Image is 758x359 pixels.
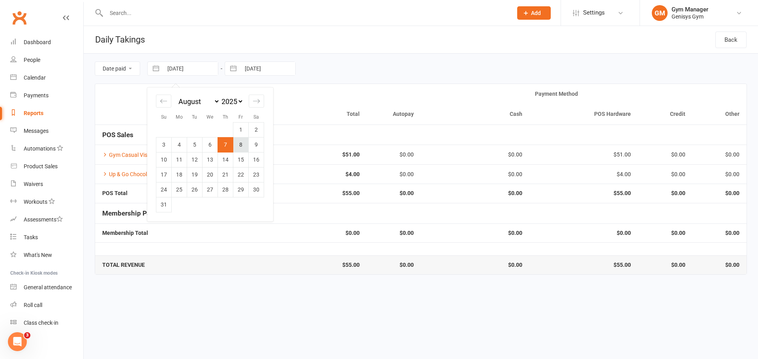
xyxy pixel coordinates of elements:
[265,262,360,268] strong: $55.00
[531,10,541,16] span: Add
[10,122,83,140] a: Messages
[645,262,685,268] strong: $0.00
[374,111,414,117] div: Autopay
[233,122,249,137] td: Friday, August 1, 2025
[10,193,83,211] a: Workouts
[24,145,56,152] div: Automations
[265,230,360,236] strong: $0.00
[24,110,43,116] div: Reports
[645,171,685,177] div: $0.00
[428,190,522,196] strong: $0.00
[249,182,264,197] td: Saturday, August 30, 2025
[24,163,58,169] div: Product Sales
[249,95,264,108] div: Move forward to switch to the next month.
[172,167,187,182] td: Monday, August 18, 2025
[233,152,249,167] td: Friday, August 15, 2025
[700,262,739,268] strong: $0.00
[187,182,203,197] td: Tuesday, August 26, 2025
[10,296,83,314] a: Roll call
[24,92,49,99] div: Payments
[265,190,360,196] strong: $55.00
[24,302,42,308] div: Roll call
[24,332,30,339] span: 3
[187,167,203,182] td: Tuesday, August 19, 2025
[374,152,414,158] div: $0.00
[84,26,145,53] h1: Daily Takings
[537,171,631,177] div: $4.00
[203,137,218,152] td: Wednesday, August 6, 2025
[253,114,259,120] small: Sa
[700,171,739,177] div: $0.00
[700,152,739,158] div: $0.00
[238,114,243,120] small: Fr
[9,8,29,28] a: Clubworx
[700,111,739,117] div: Other
[10,104,83,122] a: Reports
[218,152,233,167] td: Thursday, August 14, 2025
[645,111,685,117] div: Credit
[240,62,295,75] input: To
[537,111,631,117] div: POS Hardware
[8,332,27,351] iframe: Intercom live chat
[24,74,46,81] div: Calendar
[24,199,47,205] div: Workouts
[24,128,49,134] div: Messages
[10,314,83,332] a: Class kiosk mode
[218,167,233,182] td: Thursday, August 21, 2025
[715,32,747,48] a: Back
[187,152,203,167] td: Tuesday, August 12, 2025
[102,152,150,158] a: Gym Casual Visit
[102,190,128,196] strong: POS Total
[172,152,187,167] td: Monday, August 11, 2025
[517,6,551,20] button: Add
[428,111,522,117] div: Cash
[156,167,172,182] td: Sunday, August 17, 2025
[24,39,51,45] div: Dashboard
[672,6,708,13] div: Gym Manager
[374,171,414,177] div: $0.00
[156,95,171,108] div: Move backward to switch to the previous month.
[24,284,72,290] div: General attendance
[102,131,739,139] h5: POS Sales
[265,171,360,177] strong: $4.00
[537,190,631,196] strong: $55.00
[24,57,40,63] div: People
[10,175,83,193] a: Waivers
[161,114,167,120] small: Su
[10,279,83,296] a: General attendance kiosk mode
[645,152,685,158] div: $0.00
[192,114,197,120] small: Tu
[104,7,507,19] input: Search...
[102,210,739,217] h5: Membership Payments
[24,216,63,223] div: Assessments
[428,152,522,158] div: $0.00
[10,246,83,264] a: What's New
[172,137,187,152] td: Monday, August 4, 2025
[218,182,233,197] td: Thursday, August 28, 2025
[428,262,522,268] strong: $0.00
[10,229,83,246] a: Tasks
[10,87,83,104] a: Payments
[223,114,228,120] small: Th
[10,33,83,51] a: Dashboard
[203,167,218,182] td: Wednesday, August 20, 2025
[156,137,172,152] td: Sunday, August 3, 2025
[374,230,414,236] strong: $0.00
[102,262,145,268] strong: TOTAL REVENUE
[265,111,360,117] div: Total
[672,13,708,20] div: Genisys Gym
[652,5,668,21] div: GM
[374,262,414,268] strong: $0.00
[233,182,249,197] td: Friday, August 29, 2025
[700,230,739,236] strong: $0.00
[645,190,685,196] strong: $0.00
[537,152,631,158] div: $51.00
[203,152,218,167] td: Wednesday, August 13, 2025
[428,230,522,236] strong: $0.00
[249,167,264,182] td: Saturday, August 23, 2025
[10,51,83,69] a: People
[102,230,148,236] strong: Membership Total
[374,91,739,97] div: Payment Method
[24,320,58,326] div: Class check-in
[147,87,273,221] div: Calendar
